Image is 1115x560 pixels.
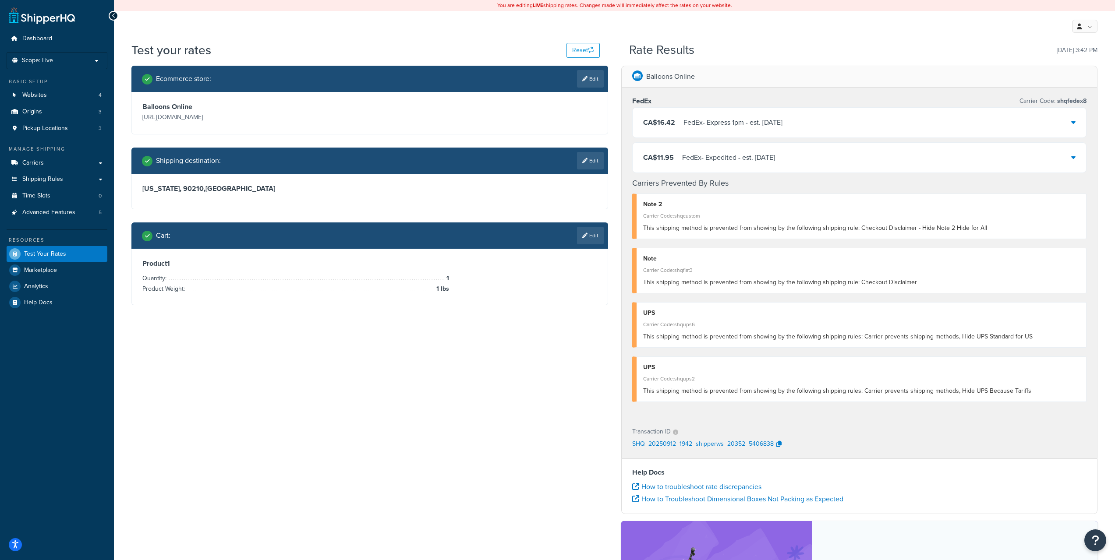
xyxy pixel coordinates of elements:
span: This shipping method is prevented from showing by the following shipping rules: Carrier prevents ... [643,386,1031,395]
h3: [US_STATE], 90210 , [GEOGRAPHIC_DATA] [142,184,597,193]
li: Origins [7,104,107,120]
a: Marketplace [7,262,107,278]
a: Edit [577,70,604,88]
span: 4 [99,92,102,99]
span: Help Docs [24,299,53,306]
h3: Product 1 [142,259,597,268]
a: Carriers [7,155,107,171]
span: 1 lbs [434,284,449,294]
div: Resources [7,236,107,244]
span: Websites [22,92,47,99]
span: Time Slots [22,192,50,200]
a: Edit [577,227,604,244]
div: Carrier Code: shqups6 [643,318,1080,331]
span: CA$11.95 [643,152,674,162]
span: Scope: Live [22,57,53,64]
h2: Rate Results [629,43,694,57]
span: Analytics [24,283,48,290]
a: How to Troubleshoot Dimensional Boxes Not Packing as Expected [632,494,843,504]
div: FedEx - Express 1pm - est. [DATE] [683,116,782,129]
h2: Cart : [156,232,170,239]
a: Help Docs [7,295,107,310]
a: Analytics [7,278,107,294]
button: Reset [566,43,600,58]
span: This shipping method is prevented from showing by the following shipping rule: Checkout Disclaimer [643,278,917,287]
span: Carriers [22,159,44,167]
div: Carrier Code: shqcustom [643,210,1080,222]
p: SHQ_20250912_1942_shipperws_20352_5406838 [632,438,774,451]
span: Product Weight: [142,284,187,293]
div: Basic Setup [7,78,107,85]
div: UPS [643,361,1080,373]
div: Carrier Code: shqups2 [643,373,1080,385]
button: Open Resource Center [1084,529,1106,551]
div: FedEx - Expedited - est. [DATE] [682,151,775,164]
a: Origins3 [7,104,107,120]
span: Marketplace [24,267,57,274]
li: Advanced Features [7,204,107,221]
a: Time Slots0 [7,188,107,204]
li: Time Slots [7,188,107,204]
span: 3 [99,125,102,132]
b: LIVE [533,1,543,9]
span: Dashboard [22,35,52,42]
li: Websites [7,87,107,103]
a: Advanced Features5 [7,204,107,221]
a: Edit [577,152,604,169]
a: How to troubleshoot rate discrepancies [632,482,761,492]
h3: Balloons Online [142,102,368,111]
div: UPS [643,307,1080,319]
a: Shipping Rules [7,171,107,187]
span: Shipping Rules [22,176,63,183]
p: [DATE] 3:42 PM [1057,44,1097,56]
span: 1 [444,273,449,284]
h3: FedEx [632,97,651,106]
p: Carrier Code: [1019,95,1087,107]
h1: Test your rates [131,42,211,59]
span: Test Your Rates [24,250,66,258]
span: 0 [99,192,102,200]
span: shqfedex8 [1055,96,1087,106]
h2: Ecommerce store : [156,75,211,83]
span: Origins [22,108,42,116]
div: Note [643,253,1080,265]
h4: Carriers Prevented By Rules [632,177,1087,189]
p: Transaction ID [632,426,671,438]
p: [URL][DOMAIN_NAME] [142,111,368,123]
p: Balloons Online [646,70,695,83]
h2: Shipping destination : [156,157,221,165]
div: Manage Shipping [7,145,107,153]
a: Pickup Locations3 [7,120,107,137]
span: Pickup Locations [22,125,68,132]
a: Websites4 [7,87,107,103]
h4: Help Docs [632,467,1087,478]
div: Note 2 [643,198,1080,211]
span: Quantity: [142,274,169,283]
span: This shipping method is prevented from showing by the following shipping rules: Carrier prevents ... [643,332,1033,341]
span: Advanced Features [22,209,75,216]
li: Pickup Locations [7,120,107,137]
a: Dashboard [7,31,107,47]
span: 5 [99,209,102,216]
a: Test Your Rates [7,246,107,262]
span: This shipping method is prevented from showing by the following shipping rule: Checkout Disclaime... [643,223,987,232]
span: CA$16.42 [643,117,675,127]
span: 3 [99,108,102,116]
div: Carrier Code: shqflat3 [643,264,1080,276]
